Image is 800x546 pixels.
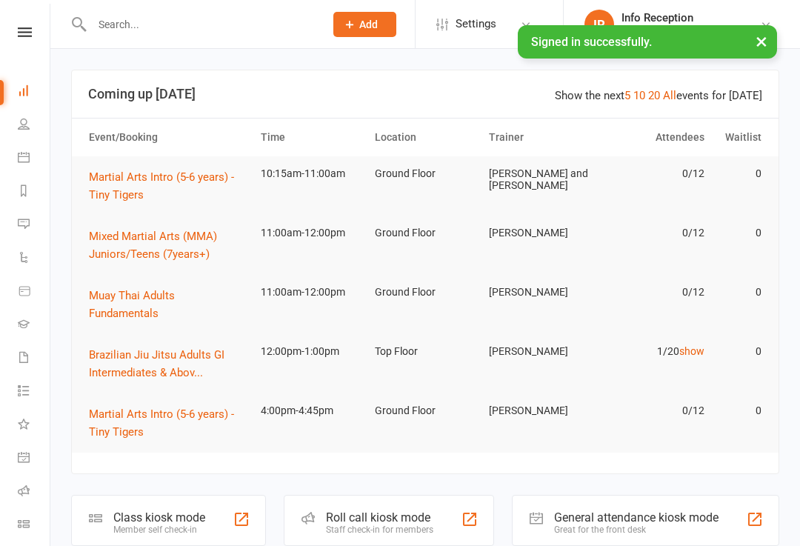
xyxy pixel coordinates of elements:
td: [PERSON_NAME] and [PERSON_NAME] [482,156,596,203]
td: 12:00pm-1:00pm [254,334,368,369]
button: Mixed Martial Arts (MMA) Juniors/Teens (7years+) [89,227,247,263]
td: 0/12 [596,156,710,191]
div: Member self check-in [113,525,205,535]
td: Top Floor [368,334,482,369]
span: Martial Arts Intro (5-6 years) - Tiny Tigers [89,407,234,439]
th: Event/Booking [82,119,254,156]
span: Muay Thai Adults Fundamentals [89,289,175,320]
td: Ground Floor [368,216,482,250]
button: × [748,25,775,57]
td: 11:00am-12:00pm [254,275,368,310]
a: Reports [18,176,51,209]
td: [PERSON_NAME] [482,216,596,250]
td: 0 [711,275,768,310]
h3: Coming up [DATE] [88,87,762,101]
a: General attendance kiosk mode [18,442,51,476]
th: Waitlist [711,119,768,156]
button: Martial Arts Intro (5-6 years) - Tiny Tigers [89,168,247,204]
td: 0 [711,393,768,428]
a: Class kiosk mode [18,509,51,542]
a: show [679,345,704,357]
a: All [663,89,676,102]
div: Great for the front desk [554,525,719,535]
a: Roll call kiosk mode [18,476,51,509]
td: 0 [711,334,768,369]
div: Class kiosk mode [113,510,205,525]
td: [PERSON_NAME] [482,275,596,310]
th: Attendees [596,119,710,156]
a: People [18,109,51,142]
span: Signed in successfully. [531,35,652,49]
th: Location [368,119,482,156]
span: Martial Arts Intro (5-6 years) - Tiny Tigers [89,170,234,202]
button: Martial Arts Intro (5-6 years) - Tiny Tigers [89,405,247,441]
td: Ground Floor [368,156,482,191]
a: Dashboard [18,76,51,109]
td: 0 [711,216,768,250]
td: 10:15am-11:00am [254,156,368,191]
th: Trainer [482,119,596,156]
span: Brazilian Jiu Jitsu Adults GI Intermediates & Abov... [89,348,224,379]
td: Ground Floor [368,393,482,428]
div: Roll call kiosk mode [326,510,433,525]
button: Brazilian Jiu Jitsu Adults GI Intermediates & Abov... [89,346,247,382]
td: [PERSON_NAME] [482,393,596,428]
td: [PERSON_NAME] [482,334,596,369]
td: 0/12 [596,393,710,428]
button: Add [333,12,396,37]
td: 4:00pm-4:45pm [254,393,368,428]
a: 10 [633,89,645,102]
a: What's New [18,409,51,442]
div: Staff check-in for members [326,525,433,535]
button: Muay Thai Adults Fundamentals [89,287,247,322]
div: Info Reception [621,11,760,24]
div: General attendance kiosk mode [554,510,719,525]
div: Equinox Martial Arts Academy [621,24,760,38]
td: 1/20 [596,334,710,369]
a: 5 [624,89,630,102]
a: Product Sales [18,276,51,309]
a: Calendar [18,142,51,176]
div: IR [584,10,614,39]
span: Settings [456,7,496,41]
a: 20 [648,89,660,102]
span: Add [359,19,378,30]
td: 0 [711,156,768,191]
div: Show the next events for [DATE] [555,87,762,104]
td: 0/12 [596,216,710,250]
td: 11:00am-12:00pm [254,216,368,250]
td: 0/12 [596,275,710,310]
span: Mixed Martial Arts (MMA) Juniors/Teens (7years+) [89,230,217,261]
th: Time [254,119,368,156]
input: Search... [87,14,314,35]
td: Ground Floor [368,275,482,310]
